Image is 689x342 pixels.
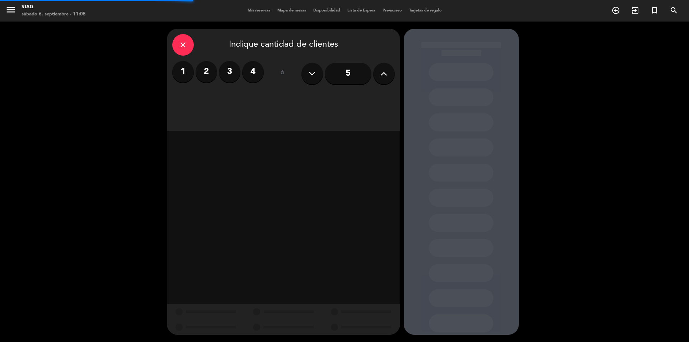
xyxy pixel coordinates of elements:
span: Mis reservas [244,9,274,13]
label: 2 [196,61,217,83]
span: Lista de Espera [344,9,379,13]
i: close [179,41,187,49]
span: Disponibilidad [310,9,344,13]
label: 4 [242,61,264,83]
span: Mapa de mesas [274,9,310,13]
i: exit_to_app [631,6,639,15]
button: menu [5,4,16,18]
i: turned_in_not [650,6,659,15]
div: Indique cantidad de clientes [172,34,395,56]
span: Pre-acceso [379,9,406,13]
div: ó [271,61,294,86]
div: sábado 6. septiembre - 11:05 [22,11,86,18]
i: menu [5,4,16,15]
span: Tarjetas de regalo [406,9,445,13]
i: search [670,6,678,15]
label: 3 [219,61,240,83]
i: add_circle_outline [611,6,620,15]
div: STAG [22,4,86,11]
label: 1 [172,61,194,83]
